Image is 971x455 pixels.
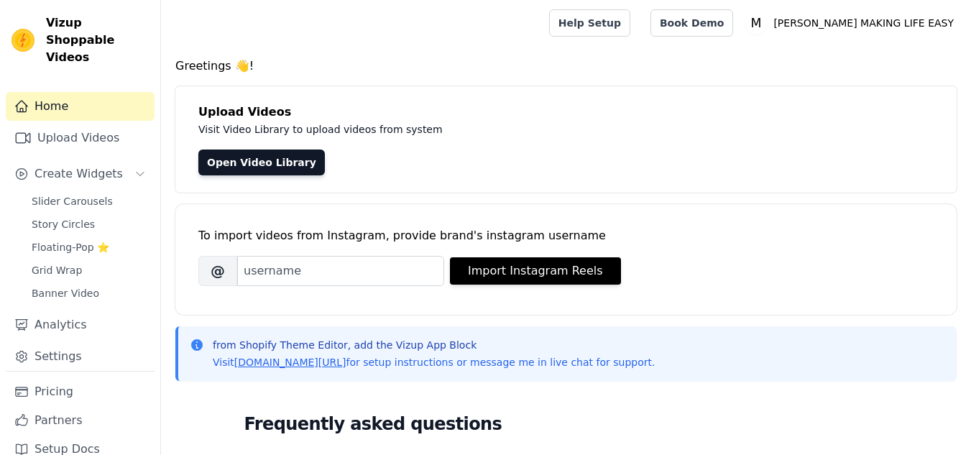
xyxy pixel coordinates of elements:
button: Create Widgets [6,160,155,188]
p: Visit for setup instructions or message me in live chat for support. [213,355,655,369]
img: Vizup [11,29,34,52]
button: Import Instagram Reels [450,257,621,285]
h4: Upload Videos [198,104,934,121]
a: Slider Carousels [23,191,155,211]
span: Create Widgets [34,165,123,183]
a: Home [6,92,155,121]
h4: Greetings 👋! [175,58,957,75]
a: Help Setup [549,9,630,37]
p: [PERSON_NAME] MAKING LIFE EASY [768,10,960,36]
h2: Frequently asked questions [244,410,888,438]
a: Settings [6,342,155,371]
button: M [PERSON_NAME] MAKING LIFE EASY [745,10,960,36]
span: Vizup Shoppable Videos [46,14,149,66]
a: Partners [6,406,155,435]
span: Floating-Pop ⭐ [32,240,109,254]
text: M [751,16,762,30]
a: Floating-Pop ⭐ [23,237,155,257]
a: Analytics [6,311,155,339]
div: To import videos from Instagram, provide brand's instagram username [198,227,934,244]
span: Story Circles [32,217,95,231]
a: [DOMAIN_NAME][URL] [234,357,346,368]
span: Grid Wrap [32,263,82,277]
span: Banner Video [32,286,99,300]
span: Slider Carousels [32,194,113,208]
a: Book Demo [650,9,733,37]
input: username [237,256,444,286]
a: Banner Video [23,283,155,303]
a: Upload Videos [6,124,155,152]
a: Open Video Library [198,150,325,175]
a: Pricing [6,377,155,406]
span: @ [198,256,237,286]
p: Visit Video Library to upload videos from system [198,121,842,138]
a: Grid Wrap [23,260,155,280]
p: from Shopify Theme Editor, add the Vizup App Block [213,338,655,352]
a: Story Circles [23,214,155,234]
